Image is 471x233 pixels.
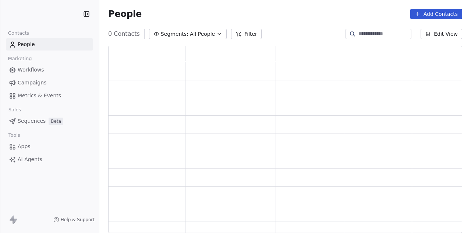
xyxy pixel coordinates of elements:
span: Marketing [5,53,35,64]
span: Apps [18,143,31,150]
span: People [18,41,35,48]
span: Tools [5,130,23,141]
span: 0 Contacts [108,29,140,38]
span: Workflows [18,66,44,74]
span: Metrics & Events [18,92,61,100]
a: Workflows [6,64,93,76]
a: Campaigns [6,77,93,89]
a: People [6,38,93,51]
button: Edit View [421,29,462,39]
span: All People [190,30,215,38]
span: Help & Support [61,217,95,223]
button: Filter [231,29,262,39]
a: Metrics & Events [6,90,93,102]
span: Segments: [161,30,188,38]
span: Beta [49,118,63,125]
span: Sales [5,104,24,115]
button: Add Contacts [410,9,462,19]
a: SequencesBeta [6,115,93,127]
span: Contacts [5,28,32,39]
span: AI Agents [18,156,42,163]
span: Sequences [18,117,46,125]
a: Apps [6,140,93,153]
span: Campaigns [18,79,46,87]
span: People [108,8,142,20]
a: Help & Support [53,217,95,223]
a: AI Agents [6,153,93,166]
